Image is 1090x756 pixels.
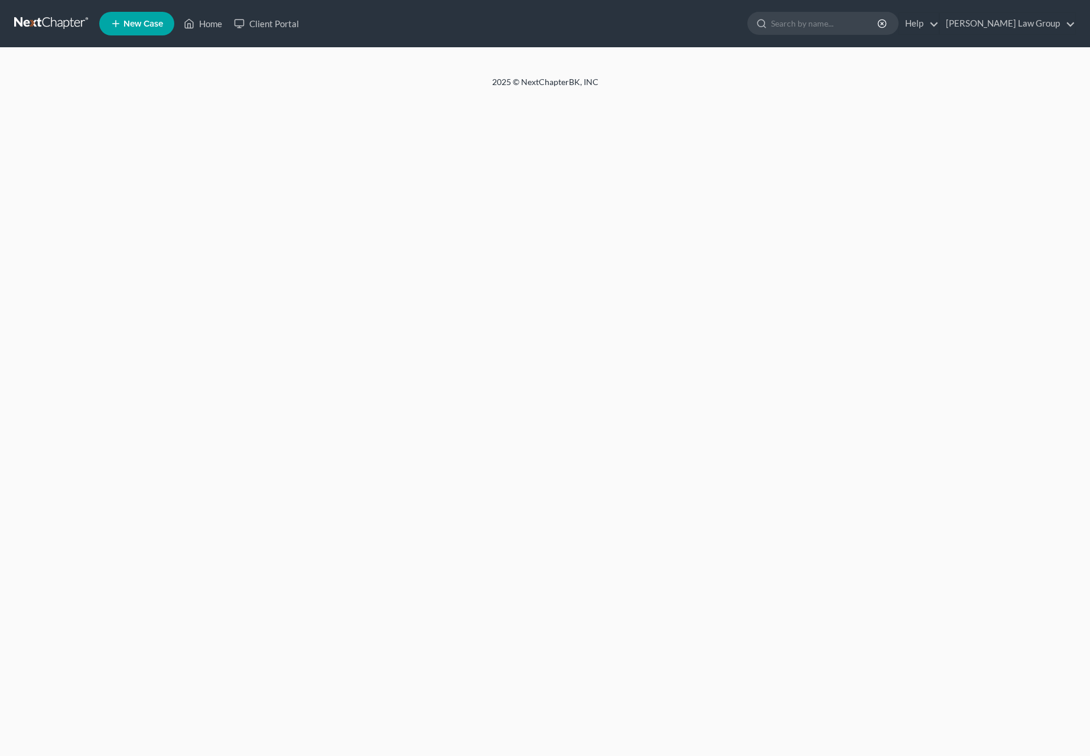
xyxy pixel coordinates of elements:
[228,13,305,34] a: Client Portal
[771,12,879,34] input: Search by name...
[123,19,163,28] span: New Case
[899,13,939,34] a: Help
[940,13,1075,34] a: [PERSON_NAME] Law Group
[178,13,228,34] a: Home
[209,76,882,97] div: 2025 © NextChapterBK, INC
